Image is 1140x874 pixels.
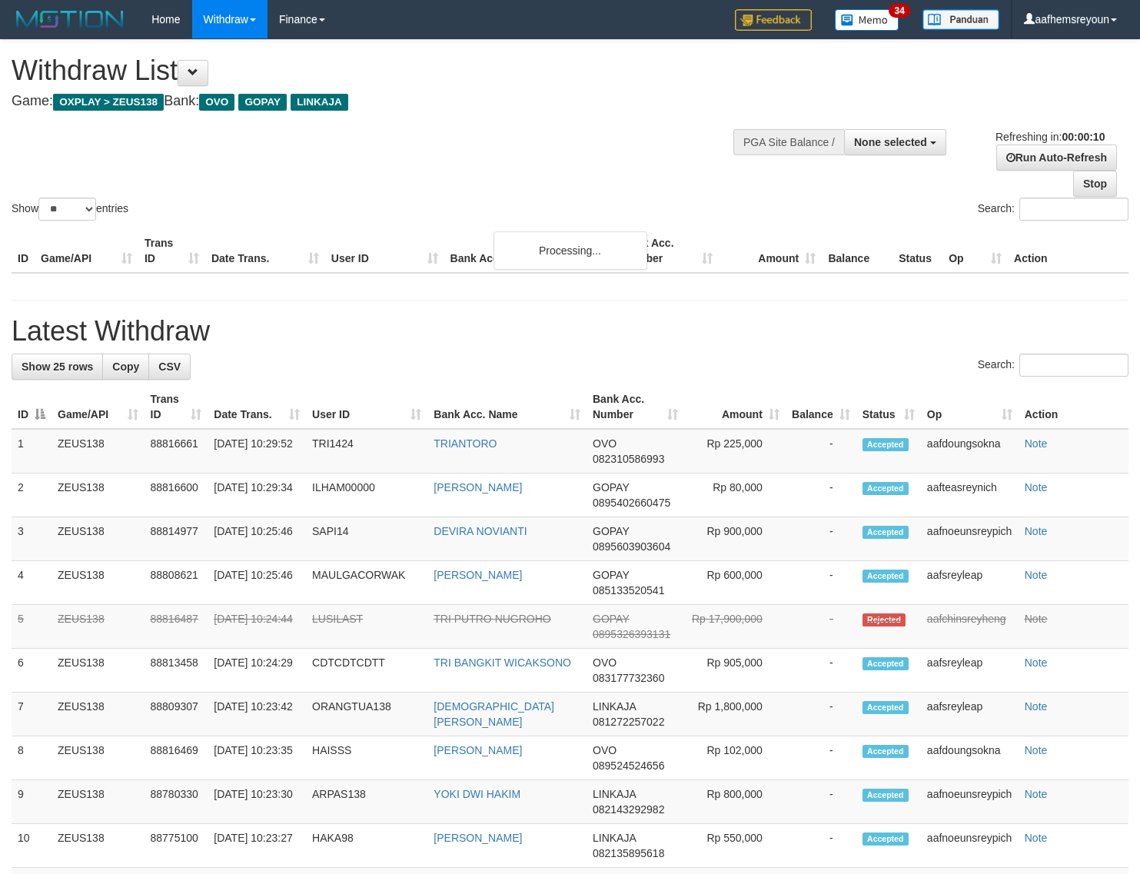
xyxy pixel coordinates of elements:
td: - [786,736,856,780]
td: Rp 800,000 [684,780,786,824]
span: LINKAJA [593,700,636,713]
a: [PERSON_NAME] [434,481,522,493]
a: Run Auto-Refresh [996,145,1117,171]
td: 88780330 [145,780,208,824]
th: Status [892,229,942,273]
a: [PERSON_NAME] [434,569,522,581]
a: Show 25 rows [12,354,103,380]
td: HAISSS [306,736,427,780]
span: Accepted [862,526,909,539]
h1: Withdraw List [12,55,745,86]
span: Copy 089524524656 to clipboard [593,759,664,772]
td: [DATE] 10:25:46 [208,517,306,561]
th: Balance [822,229,892,273]
th: Op: activate to sort column ascending [921,385,1019,429]
span: Refreshing in: [995,131,1105,143]
td: LUSILAST [306,605,427,649]
span: LINKAJA [593,832,636,844]
td: ZEUS138 [52,605,145,649]
span: Copy 0895402660475 to clipboard [593,497,670,509]
td: - [786,561,856,605]
td: 2 [12,474,52,517]
td: 88813458 [145,649,208,693]
span: Show 25 rows [22,361,93,373]
a: Copy [102,354,149,380]
span: Accepted [862,482,909,495]
td: CDTCDTCDTT [306,649,427,693]
strong: 00:00:10 [1062,131,1105,143]
td: ARPAS138 [306,780,427,824]
h1: Latest Withdraw [12,316,1128,347]
td: 3 [12,517,52,561]
a: TRI BANGKIT WICAKSONO [434,656,571,669]
th: User ID: activate to sort column ascending [306,385,427,429]
span: Accepted [862,745,909,758]
span: Rejected [862,613,906,626]
a: TRIANTORO [434,437,497,450]
td: [DATE] 10:23:27 [208,824,306,868]
a: TRI PUTRO NUGROHO [434,613,550,625]
span: OVO [593,656,617,669]
td: HAKA98 [306,824,427,868]
td: aafnoeunsreypich [921,824,1019,868]
td: aafnoeunsreypich [921,517,1019,561]
a: Note [1025,788,1048,800]
a: Note [1025,832,1048,844]
span: Accepted [862,789,909,802]
th: Amount: activate to sort column ascending [684,385,786,429]
td: Rp 102,000 [684,736,786,780]
td: - [786,780,856,824]
td: 88816469 [145,736,208,780]
a: Note [1025,437,1048,450]
span: None selected [854,136,927,148]
td: - [786,693,856,736]
a: Note [1025,700,1048,713]
th: Bank Acc. Number: activate to sort column ascending [587,385,684,429]
td: 5 [12,605,52,649]
img: Button%20Memo.svg [835,9,899,31]
th: ID [12,229,35,273]
img: panduan.png [922,9,999,30]
td: - [786,605,856,649]
div: Processing... [494,231,647,270]
span: Accepted [862,570,909,583]
h4: Game: Bank: [12,94,745,109]
td: 88816661 [145,429,208,474]
img: MOTION_logo.png [12,8,128,31]
td: 7 [12,693,52,736]
td: aafdoungsokna [921,429,1019,474]
td: aafteasreynich [921,474,1019,517]
input: Search: [1019,198,1128,221]
td: Rp 905,000 [684,649,786,693]
td: Rp 225,000 [684,429,786,474]
label: Show entries [12,198,128,221]
td: - [786,824,856,868]
td: Rp 600,000 [684,561,786,605]
span: LINKAJA [593,788,636,800]
td: ORANGTUA138 [306,693,427,736]
td: 1 [12,429,52,474]
th: Bank Acc. Name [444,229,617,273]
td: [DATE] 10:25:46 [208,561,306,605]
a: Stop [1073,171,1117,197]
span: Copy 0895603903604 to clipboard [593,540,670,553]
span: OXPLAY > ZEUS138 [53,94,164,111]
span: Accepted [862,832,909,846]
td: Rp 17,900,000 [684,605,786,649]
th: Op [942,229,1008,273]
td: Rp 1,800,000 [684,693,786,736]
td: 4 [12,561,52,605]
td: aafsreyleap [921,649,1019,693]
td: [DATE] 10:24:29 [208,649,306,693]
td: ZEUS138 [52,780,145,824]
td: aafchinsreyheng [921,605,1019,649]
td: ZEUS138 [52,824,145,868]
span: Copy 082310586993 to clipboard [593,453,664,465]
span: Copy 0895326393131 to clipboard [593,628,670,640]
a: CSV [148,354,191,380]
span: Copy 083177732360 to clipboard [593,672,664,684]
span: GOPAY [593,613,629,625]
span: Accepted [862,701,909,714]
th: Action [1008,229,1128,273]
span: Accepted [862,438,909,451]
